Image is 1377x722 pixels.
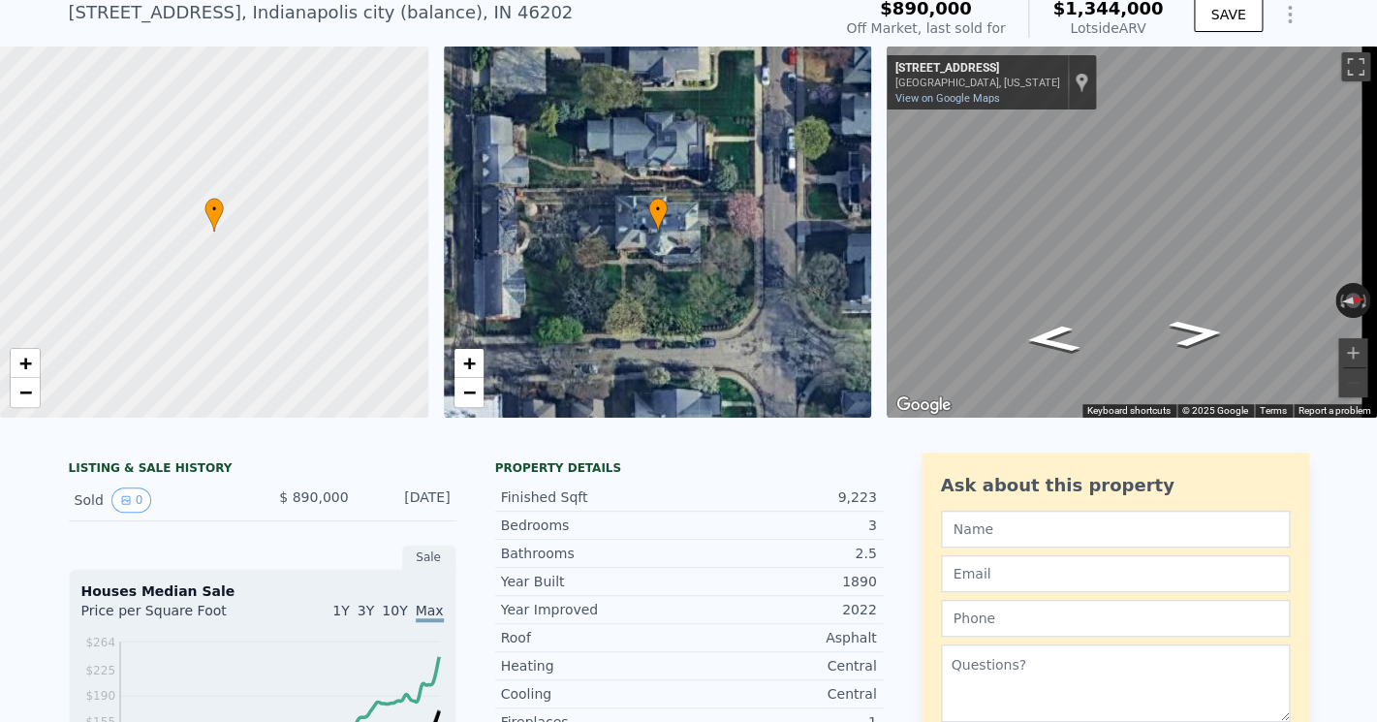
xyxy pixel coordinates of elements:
path: Go North, N Park Ave [1145,313,1247,353]
img: Google [892,392,955,418]
a: Report a problem [1299,405,1371,416]
div: 9,223 [689,487,877,507]
div: Bedrooms [501,516,689,535]
div: Street View [887,46,1377,418]
div: Map [887,46,1377,418]
div: Property details [495,460,883,476]
a: Terms (opens in new tab) [1260,405,1287,416]
a: Zoom in [11,349,40,378]
a: Open this area in Google Maps (opens a new window) [892,392,955,418]
div: Finished Sqft [501,487,689,507]
div: Roof [501,628,689,647]
div: Price per Square Foot [81,601,263,632]
div: Ask about this property [941,472,1290,499]
div: Off Market, last sold for [846,18,1005,38]
input: Name [941,511,1290,548]
div: [GEOGRAPHIC_DATA], [US_STATE] [894,77,1059,89]
span: + [462,351,475,375]
div: [STREET_ADDRESS] [894,61,1059,77]
div: Lotside ARV [1052,18,1163,38]
a: Zoom out [454,378,484,407]
a: Zoom out [11,378,40,407]
span: + [19,351,32,375]
div: LISTING & SALE HISTORY [69,460,456,480]
button: Reset the view [1334,291,1371,309]
div: Cooling [501,684,689,704]
span: Max [416,603,444,622]
div: Houses Median Sale [81,581,444,601]
span: 1Y [332,603,349,618]
button: Zoom in [1338,338,1367,367]
div: Central [689,684,877,704]
input: Phone [941,600,1290,637]
div: 1890 [689,572,877,591]
a: Show location on map [1075,72,1088,93]
span: 3Y [358,603,374,618]
button: Rotate counterclockwise [1335,283,1346,318]
div: Bathrooms [501,544,689,563]
button: View historical data [111,487,152,513]
input: Email [941,555,1290,592]
span: 10Y [382,603,407,618]
button: Keyboard shortcuts [1087,404,1171,418]
span: − [462,380,475,404]
div: Asphalt [689,628,877,647]
span: © 2025 Google [1182,405,1248,416]
span: • [648,201,668,218]
div: 2.5 [689,544,877,563]
button: Rotate clockwise [1361,283,1371,318]
div: Year Improved [501,600,689,619]
div: [DATE] [364,487,451,513]
path: Go South, N Park Ave [1001,319,1103,359]
div: Central [689,656,877,675]
tspan: $264 [85,635,115,648]
tspan: $225 [85,664,115,677]
div: Heating [501,656,689,675]
div: Year Built [501,572,689,591]
span: − [19,380,32,404]
span: $ 890,000 [279,489,348,505]
tspan: $190 [85,689,115,703]
a: View on Google Maps [894,92,999,105]
div: • [648,198,668,232]
div: • [204,198,224,232]
a: Zoom in [454,349,484,378]
div: 2022 [689,600,877,619]
button: Toggle fullscreen view [1341,52,1370,81]
div: 3 [689,516,877,535]
div: Sold [75,487,247,513]
span: • [204,201,224,218]
div: Sale [402,545,456,570]
button: Zoom out [1338,368,1367,397]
